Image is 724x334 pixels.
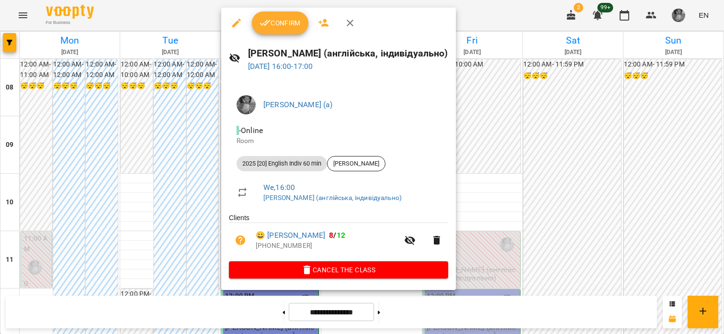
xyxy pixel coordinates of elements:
span: 12 [337,231,345,240]
ul: Clients [229,213,448,261]
span: Cancel the class [237,264,441,276]
a: 😀 [PERSON_NAME] [256,230,325,241]
span: 2025 [20] English Indiv 60 min [237,159,327,168]
img: d8a229def0a6a8f2afd845e9c03c6922.JPG [237,95,256,114]
a: [PERSON_NAME] (а) [263,100,333,109]
p: Room [237,136,441,146]
h6: [PERSON_NAME] (англійська, індивідуально) [248,46,448,61]
span: [PERSON_NAME] [328,159,385,168]
a: [PERSON_NAME] (англійська, індивідуально) [263,194,402,201]
a: We , 16:00 [263,183,295,192]
p: [PHONE_NUMBER] [256,241,398,251]
span: - Online [237,126,265,135]
b: / [329,231,345,240]
span: Confirm [260,17,301,29]
button: Cancel the class [229,261,448,278]
span: 8 [329,231,333,240]
button: Confirm [252,11,308,34]
div: [PERSON_NAME] [327,156,385,171]
a: [DATE] 16:00-17:00 [248,62,313,71]
button: Unpaid. Bill the attendance? [229,229,252,252]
